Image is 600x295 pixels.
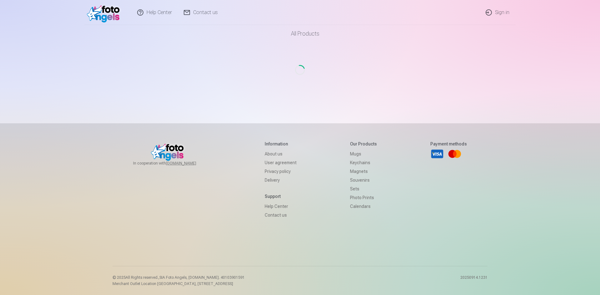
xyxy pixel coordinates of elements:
a: Privacy policy [265,167,297,176]
span: SIA Foto Angels, [DOMAIN_NAME]. 40103901591 [159,275,245,280]
p: © 2025 All Rights reserved. , [112,275,245,280]
a: Sets [350,184,377,193]
a: Souvenirs [350,176,377,184]
a: Keychains [350,158,377,167]
a: Mugs [350,150,377,158]
a: About us [265,150,297,158]
a: Magnets [350,167,377,176]
h5: Our products [350,141,377,147]
a: Help Center [265,202,297,211]
a: Contact us [265,211,297,219]
a: [DOMAIN_NAME] [166,161,211,166]
img: /v1 [87,2,123,22]
a: Calendars [350,202,377,211]
p: 20250914.1231 [460,275,487,286]
h5: Support [265,193,297,199]
a: User agreement [265,158,297,167]
p: Merchant Outlet Location [GEOGRAPHIC_DATA], [STREET_ADDRESS] [112,281,245,286]
a: Delivery [265,176,297,184]
a: Photo prints [350,193,377,202]
h5: Payment methods [430,141,467,147]
h5: Information [265,141,297,147]
span: In cooperation with [133,161,211,166]
a: All products [273,25,327,42]
a: Mastercard [448,147,462,161]
a: Visa [430,147,444,161]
